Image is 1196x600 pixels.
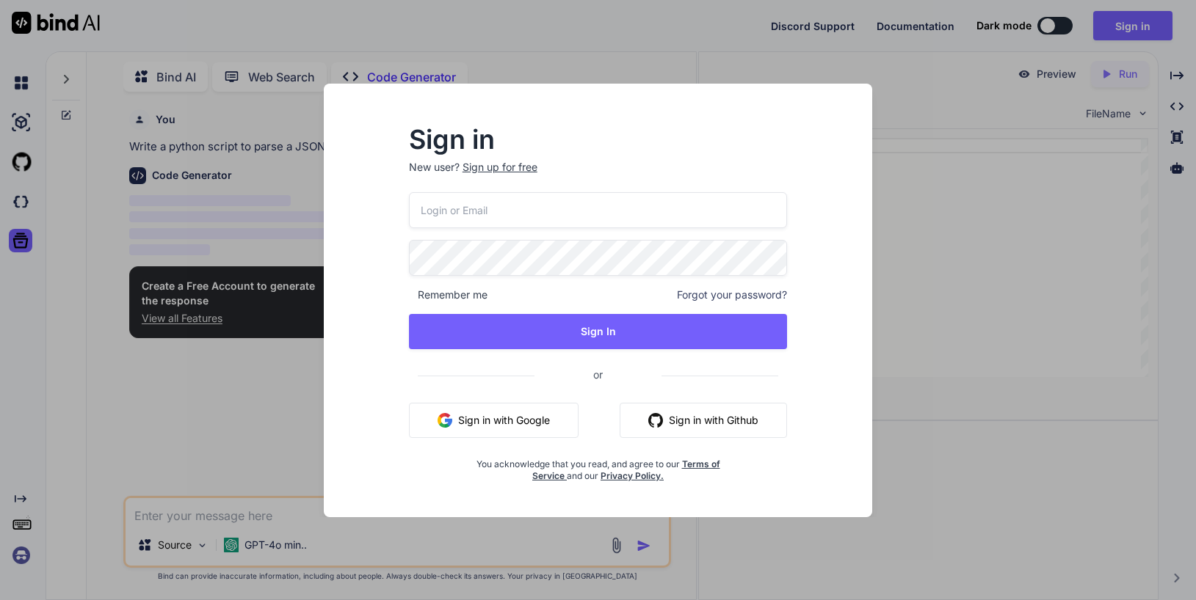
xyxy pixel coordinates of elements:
span: Forgot your password? [677,288,787,302]
button: Sign in with Github [620,403,787,438]
span: or [534,356,662,392]
button: Sign in with Google [409,403,579,438]
a: Privacy Policy. [601,470,664,481]
img: google [438,413,452,428]
div: You acknowledge that you read, and agree to our and our [472,450,725,482]
h2: Sign in [409,128,788,151]
p: New user? [409,160,788,192]
button: Sign In [409,314,788,349]
input: Login or Email [409,192,788,228]
span: Remember me [409,288,488,302]
a: Terms of Service [532,458,720,481]
div: Sign up for free [463,160,537,175]
img: github [648,413,663,428]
